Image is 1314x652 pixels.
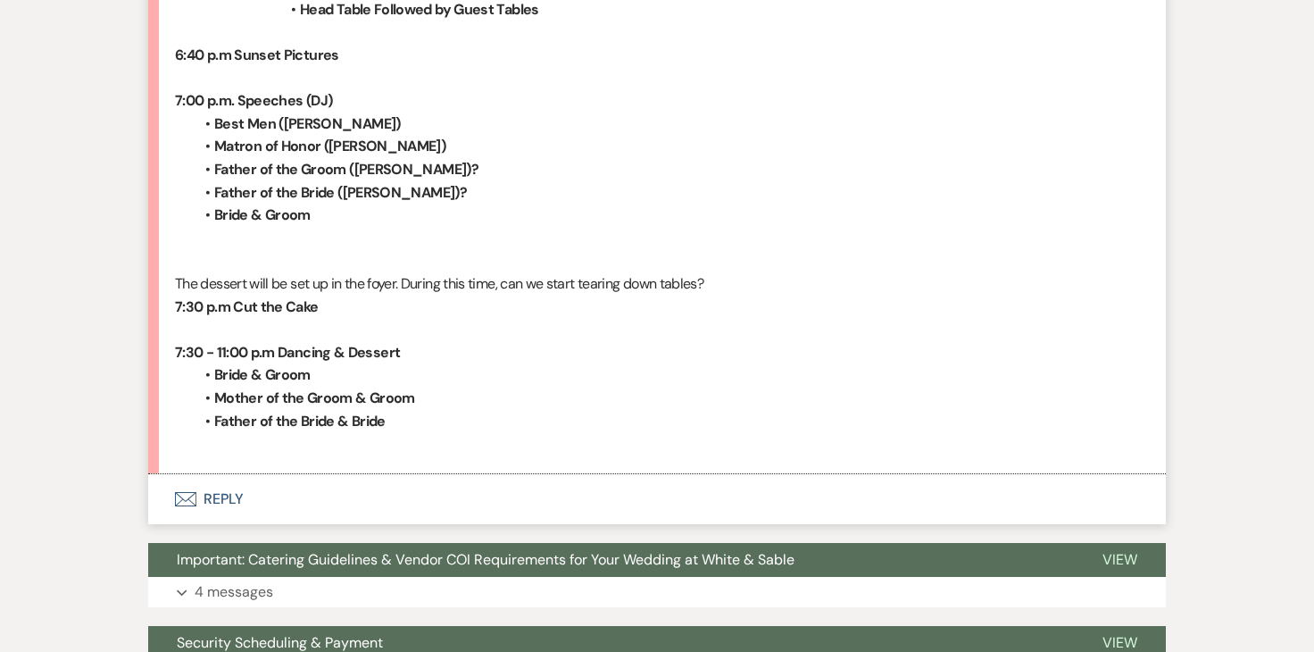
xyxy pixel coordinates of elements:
[175,343,400,362] strong: 7:30 - 11:00 p.m Dancing & Dessert
[214,137,445,155] strong: Matron of Honor ([PERSON_NAME])
[175,297,319,316] strong: 7:30 p.m Cut the Cake
[175,91,332,110] strong: 7:00 p.m. Speeches (DJ)
[214,160,478,179] strong: Father of the Groom ([PERSON_NAME])?
[1074,543,1166,577] button: View
[177,633,383,652] span: Security Scheduling & Payment
[214,205,311,224] strong: Bride & Groom
[148,474,1166,524] button: Reply
[148,543,1074,577] button: Important: Catering Guidelines & Vendor COI Requirements for Your Wedding at White & Sable
[148,577,1166,607] button: 4 messages
[214,114,401,133] strong: Best Men ([PERSON_NAME])
[1102,550,1137,569] span: View
[175,272,1139,296] p: The dessert will be set up in the foyer. During this time, can we start tearing down tables?
[214,183,467,202] strong: Father of the Bride ([PERSON_NAME])?
[214,412,386,430] strong: Father of the Bride & Bride
[177,550,794,569] span: Important: Catering Guidelines & Vendor COI Requirements for Your Wedding at White & Sable
[1102,633,1137,652] span: View
[175,46,339,64] strong: 6:40 p.m Sunset Pictures
[214,389,415,407] strong: Mother of the Groom & Groom
[214,365,311,384] strong: Bride & Groom
[195,581,273,604] p: 4 messages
